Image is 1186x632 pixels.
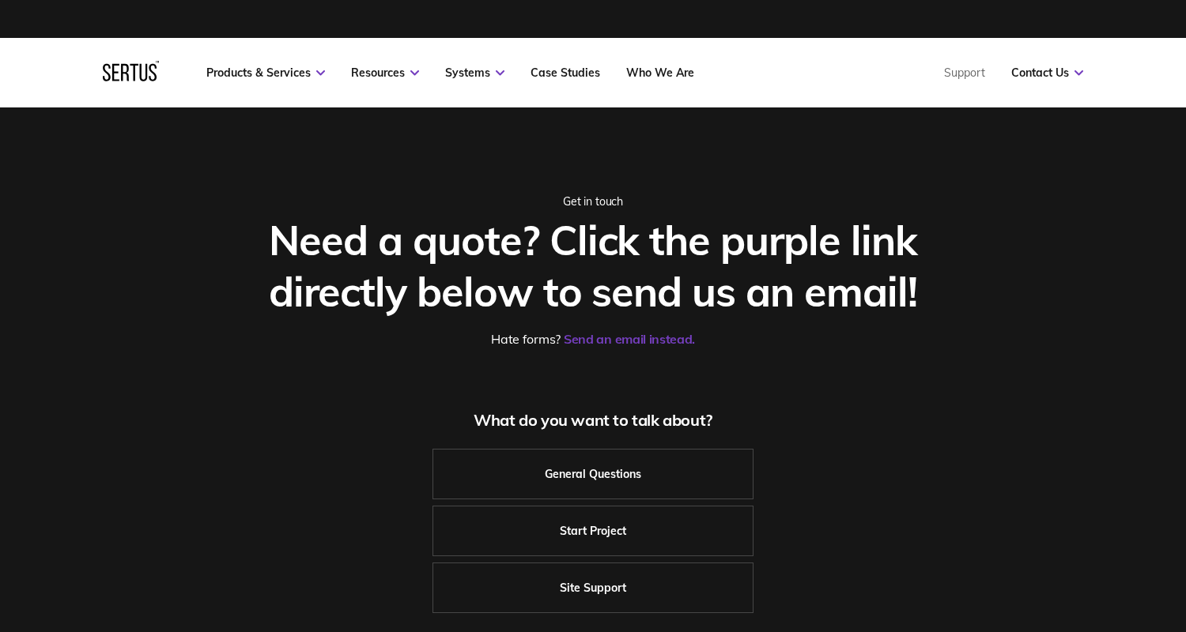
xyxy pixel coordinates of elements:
[432,449,754,499] a: General Questions
[206,66,325,80] a: Products & Services
[432,562,754,613] a: Site Support
[1011,66,1083,80] a: Contact Us
[626,66,694,80] a: Who We Are
[240,214,947,317] div: Need a quote? Click the purple link directly below to send us an email!
[240,410,947,430] div: What do you want to talk about?
[240,194,947,209] div: Get in touch
[944,66,985,80] a: Support
[531,66,600,80] a: Case Studies
[564,331,695,347] a: Send an email instead.
[445,66,504,80] a: Systems
[240,331,947,347] div: Hate forms?
[432,506,754,556] a: Start Project
[351,66,419,80] a: Resources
